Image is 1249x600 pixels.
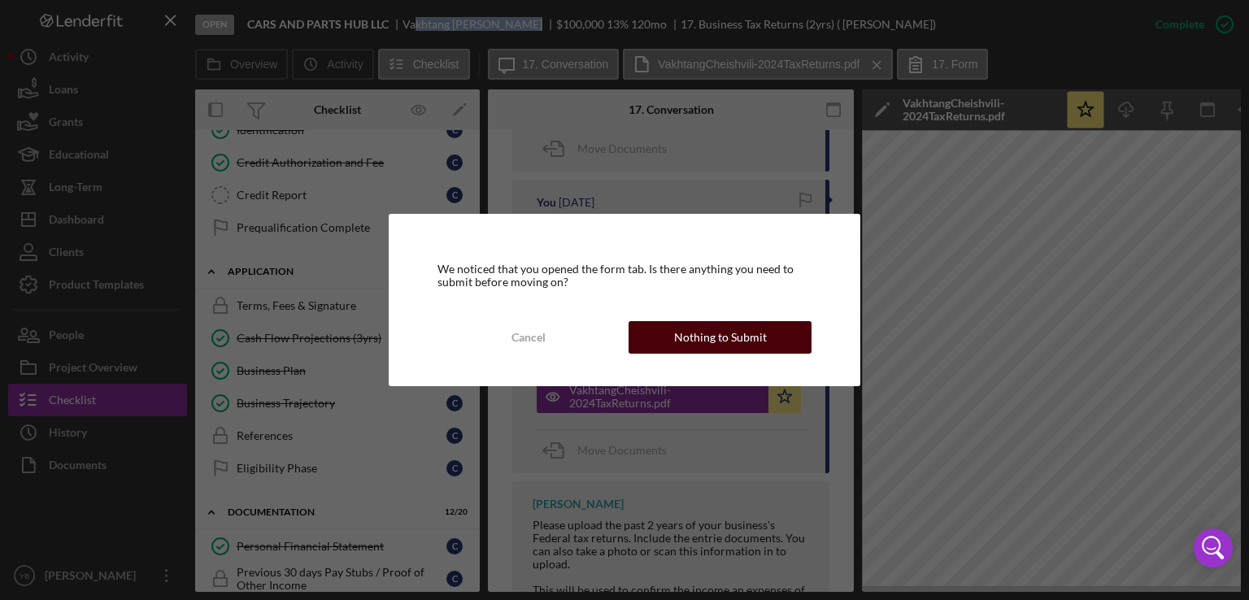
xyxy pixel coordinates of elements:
div: Cancel [511,321,546,354]
div: Nothing to Submit [674,321,767,354]
button: Nothing to Submit [629,321,812,354]
div: Open Intercom Messenger [1194,528,1233,567]
div: We noticed that you opened the form tab. Is there anything you need to submit before moving on? [437,263,812,289]
button: Cancel [437,321,620,354]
